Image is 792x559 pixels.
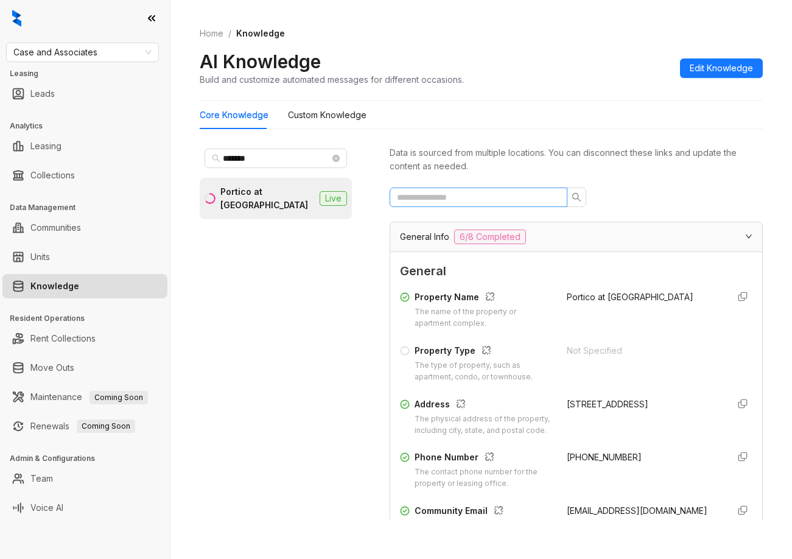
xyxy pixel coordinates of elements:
[30,216,81,240] a: Communities
[220,185,315,212] div: Portico at [GEOGRAPHIC_DATA]
[400,262,752,281] span: General
[200,50,321,73] h2: AI Knowledge
[12,10,21,27] img: logo
[567,505,707,516] span: [EMAIL_ADDRESS][DOMAIN_NAME]
[2,326,167,351] li: Rent Collections
[415,504,552,520] div: Community Email
[2,245,167,269] li: Units
[415,398,552,413] div: Address
[415,413,552,437] div: The physical address of the property, including city, state, and postal code.
[10,202,170,213] h3: Data Management
[30,82,55,106] a: Leads
[200,73,464,86] div: Build and customize automated messages for different occasions.
[415,290,552,306] div: Property Name
[415,466,552,490] div: The contact phone number for the property or leasing office.
[2,385,167,409] li: Maintenance
[680,58,763,78] button: Edit Knowledge
[2,414,167,438] li: Renewals
[567,292,693,302] span: Portico at [GEOGRAPHIC_DATA]
[400,230,449,244] span: General Info
[30,134,61,158] a: Leasing
[320,191,347,206] span: Live
[10,121,170,132] h3: Analytics
[10,313,170,324] h3: Resident Operations
[30,245,50,269] a: Units
[454,230,526,244] span: 6/8 Completed
[567,344,719,357] div: Not Specified
[197,27,226,40] a: Home
[2,356,167,380] li: Move Outs
[415,360,552,383] div: The type of property, such as apartment, condo, or townhouse.
[30,356,74,380] a: Move Outs
[332,155,340,162] span: close-circle
[745,233,752,240] span: expanded
[2,216,167,240] li: Communities
[236,28,285,38] span: Knowledge
[2,466,167,491] li: Team
[2,496,167,520] li: Voice AI
[390,222,762,251] div: General Info6/8 Completed
[30,163,75,188] a: Collections
[2,274,167,298] li: Knowledge
[690,62,753,75] span: Edit Knowledge
[567,452,642,462] span: [PHONE_NUMBER]
[10,68,170,79] h3: Leasing
[89,391,148,404] span: Coming Soon
[228,27,231,40] li: /
[30,326,96,351] a: Rent Collections
[572,192,581,202] span: search
[30,496,63,520] a: Voice AI
[415,306,552,329] div: The name of the property or apartment complex.
[13,43,152,62] span: Case and Associates
[77,420,135,433] span: Coming Soon
[2,163,167,188] li: Collections
[415,344,552,360] div: Property Type
[10,453,170,464] h3: Admin & Configurations
[30,274,79,298] a: Knowledge
[288,108,366,122] div: Custom Knowledge
[212,154,220,163] span: search
[567,398,719,411] div: [STREET_ADDRESS]
[390,146,763,173] div: Data is sourced from multiple locations. You can disconnect these links and update the content as...
[2,82,167,106] li: Leads
[30,466,53,491] a: Team
[2,134,167,158] li: Leasing
[200,108,268,122] div: Core Knowledge
[30,414,135,438] a: RenewalsComing Soon
[415,451,552,466] div: Phone Number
